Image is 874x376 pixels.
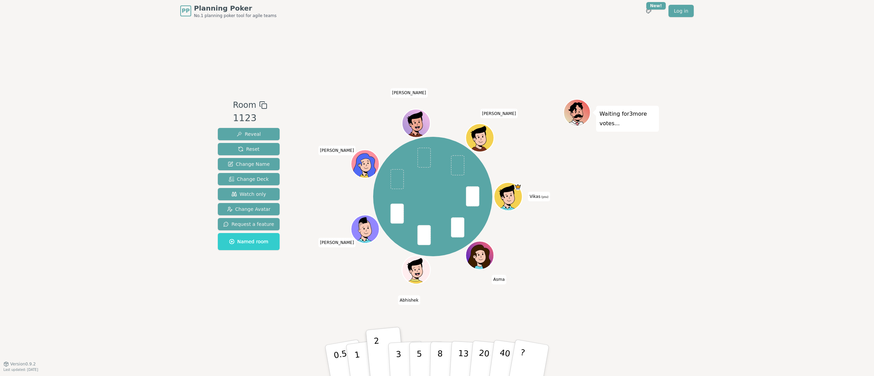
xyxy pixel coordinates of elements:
[318,238,356,247] span: Click to change your name
[373,336,382,373] p: 2
[218,203,280,215] button: Change Avatar
[398,295,420,305] span: Click to change your name
[218,158,280,170] button: Change Name
[180,3,277,18] a: PPPlanning PokerNo.1 planning poker tool for agile teams
[643,5,655,17] button: New!
[3,368,38,372] span: Last updated: [DATE]
[3,361,36,367] button: Version0.9.2
[218,218,280,230] button: Request a feature
[238,146,259,153] span: Reset
[223,221,274,228] span: Request a feature
[227,206,271,213] span: Change Avatar
[480,109,518,118] span: Click to change your name
[390,88,428,98] span: Click to change your name
[194,13,277,18] span: No.1 planning poker tool for agile teams
[233,99,256,111] span: Room
[492,275,507,284] span: Click to change your name
[194,3,277,13] span: Planning Poker
[646,2,666,10] div: New!
[218,143,280,155] button: Reset
[218,173,280,185] button: Change Deck
[514,183,521,190] span: Vikas is the host
[229,176,269,183] span: Change Deck
[218,128,280,140] button: Reveal
[528,192,550,201] span: Click to change your name
[10,361,36,367] span: Version 0.9.2
[218,233,280,250] button: Named room
[668,5,694,17] a: Log in
[231,191,266,198] span: Watch only
[600,109,655,128] p: Waiting for 3 more votes...
[218,188,280,200] button: Watch only
[229,238,268,245] span: Named room
[318,146,356,155] span: Click to change your name
[228,161,270,168] span: Change Name
[233,111,267,125] div: 1123
[237,131,261,138] span: Reveal
[495,183,521,210] button: Click to change your avatar
[540,196,549,199] span: (you)
[182,7,189,15] span: PP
